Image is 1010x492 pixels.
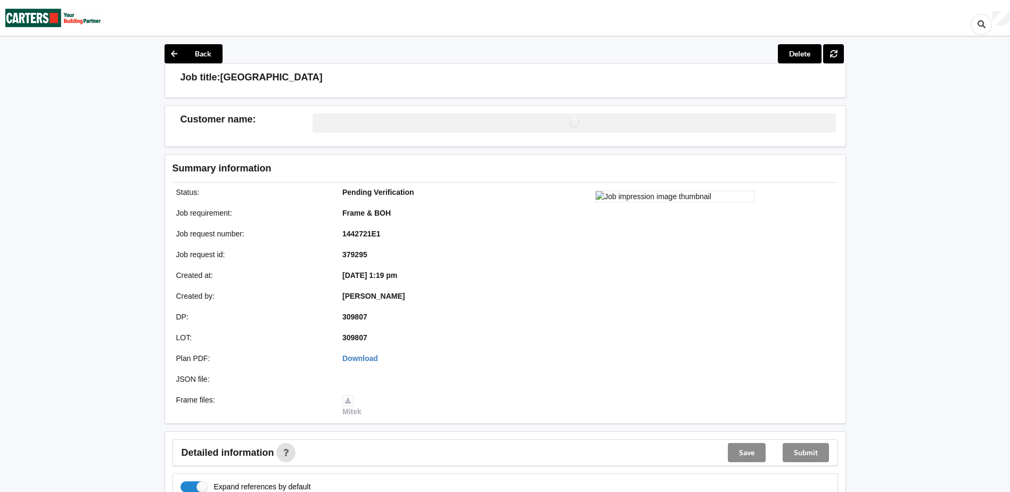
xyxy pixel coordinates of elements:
b: 379295 [342,250,367,259]
b: [DATE] 1:19 pm [342,271,397,280]
div: User Profile [992,11,1010,26]
b: 1442721E1 [342,229,381,238]
div: Job requirement : [169,208,335,218]
h3: Job title: [180,71,220,84]
button: Delete [778,44,822,63]
div: LOT : [169,332,335,343]
b: [PERSON_NAME] [342,292,405,300]
div: Job request number : [169,228,335,239]
b: 309807 [342,333,367,342]
a: Download [342,354,378,363]
button: Back [165,44,223,63]
div: Plan PDF : [169,353,335,364]
a: Mitek [342,396,362,416]
span: Detailed information [182,448,274,457]
div: Job request id : [169,249,335,260]
h3: Customer name : [180,113,313,126]
img: Carters [5,1,101,35]
img: Job impression image thumbnail [595,191,755,202]
div: JSON file : [169,374,335,384]
div: Frame files : [169,395,335,417]
h3: Summary information [173,162,668,175]
h3: [GEOGRAPHIC_DATA] [220,71,323,84]
div: Created at : [169,270,335,281]
div: Status : [169,187,335,198]
b: Pending Verification [342,188,414,196]
div: Created by : [169,291,335,301]
b: Frame & BOH [342,209,391,217]
b: 309807 [342,313,367,321]
div: DP : [169,311,335,322]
